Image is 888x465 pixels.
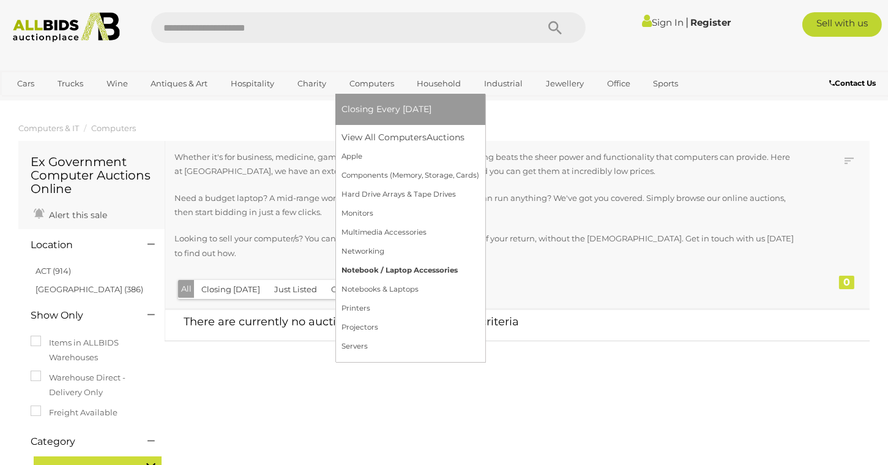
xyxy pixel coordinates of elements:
a: Industrial [476,74,531,94]
a: [GEOGRAPHIC_DATA] [9,94,112,114]
a: Computers & IT [18,123,79,133]
span: There are currently no auctions online matching your criteria [184,315,519,328]
a: Jewellery [538,74,592,94]
img: Allbids.com.au [7,12,126,42]
h4: Show Only [31,310,129,321]
a: [GEOGRAPHIC_DATA] (386) [35,284,143,294]
a: Hospitality [223,74,282,94]
p: Looking to sell your computer/s? You can also use ALLBIDS to make the most of your return, withou... [174,232,794,260]
button: Just Listed [267,280,324,299]
button: All [178,280,195,298]
p: Need a budget laptop? A mid-range workstation? A beefy, high-end rig that can run anything? We've... [174,191,794,220]
a: ACT (914) [35,266,71,276]
a: Trucks [50,74,91,94]
a: Sell with us [802,12,882,37]
h1: Ex Government Computer Auctions Online [31,155,152,195]
h4: Location [31,240,129,251]
a: Household [409,74,469,94]
a: Computers [341,74,402,94]
label: Freight Available [31,406,118,420]
a: Wine [99,74,136,94]
a: Computers [91,123,136,133]
label: Warehouse Direct - Delivery Only [31,371,152,399]
a: Register [690,17,731,28]
a: Sports [646,74,687,94]
div: 0 [839,276,854,289]
a: Office [599,74,638,94]
a: Contact Us [829,77,879,90]
p: Whether it's for business, medicine, gaming or whatever other function, nothing beats the sheer p... [174,150,794,179]
label: Items in ALLBIDS Warehouses [31,336,152,365]
a: Antiques & Art [143,74,215,94]
h4: Category [31,436,129,447]
button: Closing [DATE] [194,280,267,299]
button: Search [524,12,586,43]
a: Alert this sale [31,205,110,223]
a: Charity [289,74,334,94]
span: Alert this sale [46,210,107,221]
button: Closing Next [324,280,389,299]
b: Contact Us [829,78,876,88]
span: | [685,15,688,29]
a: Cars [9,74,42,94]
a: Sign In [642,17,684,28]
